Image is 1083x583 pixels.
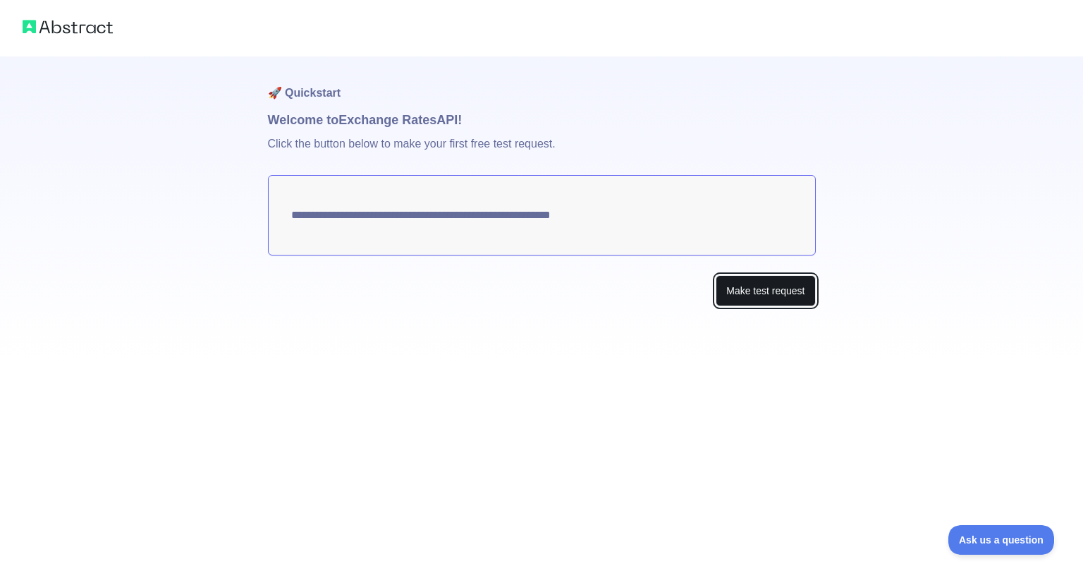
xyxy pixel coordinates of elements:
[268,130,816,175] p: Click the button below to make your first free test request.
[268,110,816,130] h1: Welcome to Exchange Rates API!
[268,56,816,110] h1: 🚀 Quickstart
[948,525,1055,555] iframe: Toggle Customer Support
[23,17,113,37] img: Abstract logo
[716,275,815,307] button: Make test request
